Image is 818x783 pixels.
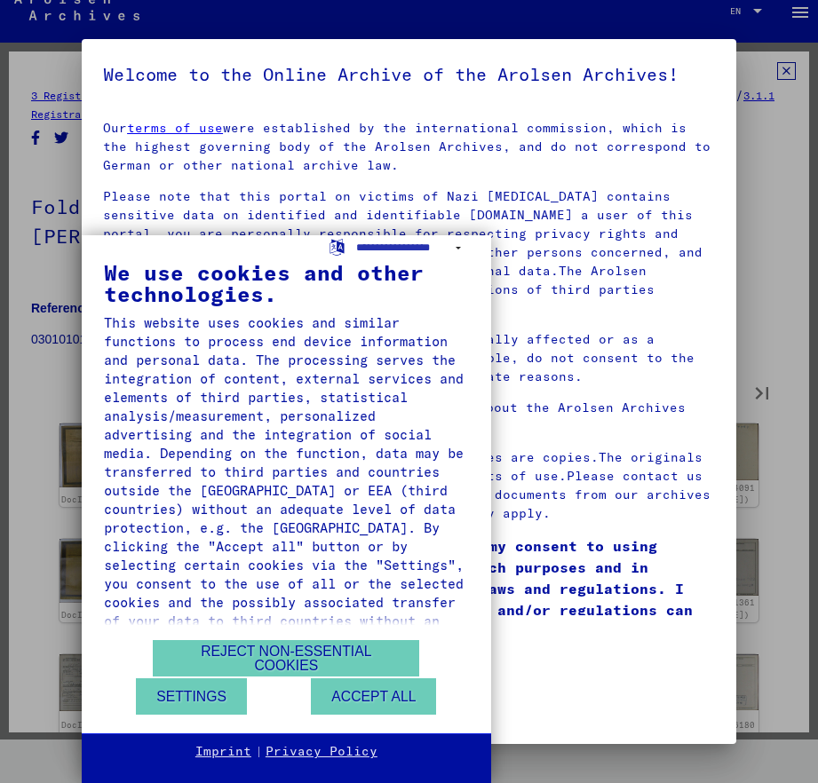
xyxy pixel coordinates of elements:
button: Accept all [311,678,436,715]
button: Settings [136,678,247,715]
a: Privacy Policy [266,743,377,761]
button: Reject non-essential cookies [153,640,419,676]
a: Imprint [195,743,251,761]
div: This website uses cookies and similar functions to process end device information and personal da... [104,313,469,649]
div: We use cookies and other technologies. [104,262,469,304]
